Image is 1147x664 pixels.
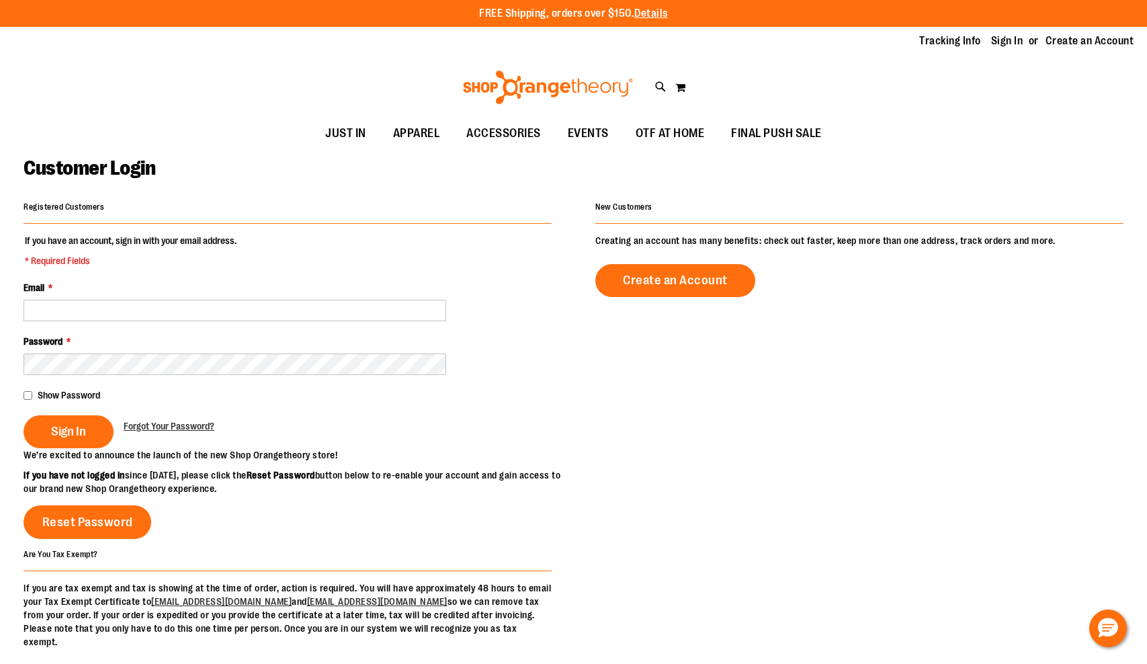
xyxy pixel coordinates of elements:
a: Create an Account [1046,34,1134,48]
span: Password [24,336,62,347]
span: FINAL PUSH SALE [731,118,822,149]
a: Details [634,7,668,19]
span: ACCESSORIES [466,118,541,149]
p: FREE Shipping, orders over $150. [479,6,668,22]
span: Reset Password [42,515,133,530]
a: APPAREL [380,118,454,149]
a: ACCESSORIES [453,118,554,149]
p: We’re excited to announce the launch of the new Shop Orangetheory store! [24,448,574,462]
span: Sign In [51,424,86,439]
img: Shop Orangetheory [461,71,635,104]
legend: If you have an account, sign in with your email address. [24,234,238,267]
strong: New Customers [595,202,652,212]
a: Sign In [991,34,1023,48]
a: JUST IN [312,118,380,149]
a: EVENTS [554,118,622,149]
a: Create an Account [595,264,755,297]
a: Tracking Info [919,34,981,48]
button: Hello, have a question? Let’s chat. [1089,610,1127,647]
strong: Registered Customers [24,202,104,212]
span: Email [24,282,44,293]
a: OTF AT HOME [622,118,718,149]
span: * Required Fields [25,254,237,267]
span: JUST IN [325,118,366,149]
span: Create an Account [623,273,728,288]
a: Forgot Your Password? [124,419,214,433]
span: Show Password [38,390,100,401]
p: since [DATE], please click the button below to re-enable your account and gain access to our bran... [24,468,574,495]
a: [EMAIL_ADDRESS][DOMAIN_NAME] [151,596,292,607]
span: Customer Login [24,157,155,179]
button: Sign In [24,415,114,448]
span: EVENTS [568,118,609,149]
a: FINAL PUSH SALE [718,118,835,149]
p: Creating an account has many benefits: check out faster, keep more than one address, track orders... [595,234,1123,247]
strong: If you have not logged in [24,470,125,481]
strong: Reset Password [247,470,315,481]
span: OTF AT HOME [636,118,705,149]
span: Forgot Your Password? [124,421,214,431]
span: APPAREL [393,118,440,149]
p: If you are tax exempt and tax is showing at the time of order, action is required. You will have ... [24,581,552,649]
strong: Are You Tax Exempt? [24,549,98,558]
a: Reset Password [24,505,151,539]
a: [EMAIL_ADDRESS][DOMAIN_NAME] [307,596,448,607]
